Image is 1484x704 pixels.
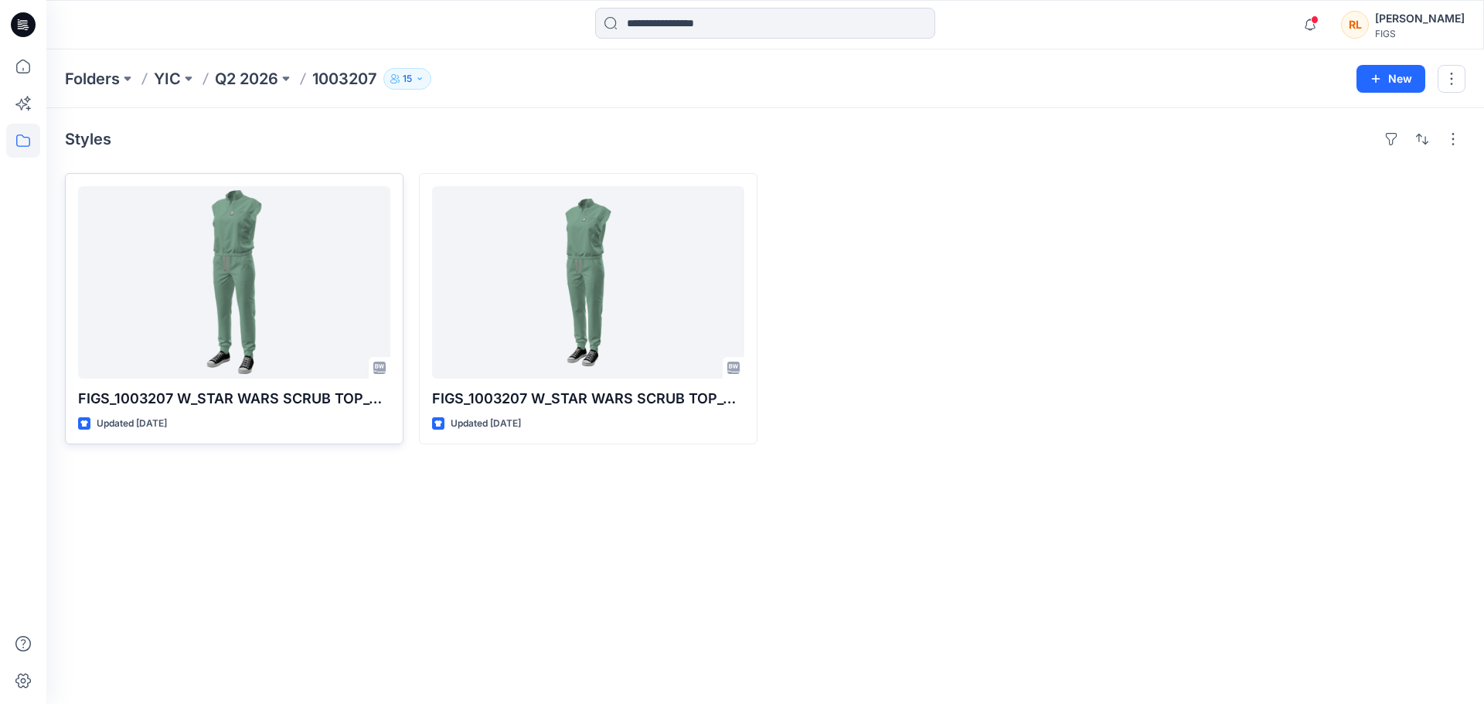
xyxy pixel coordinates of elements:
[432,388,744,410] p: FIGS_1003207 W_STAR WARS SCRUB TOP_080525
[65,68,120,90] a: Folders
[1375,9,1465,28] div: [PERSON_NAME]
[1341,11,1369,39] div: RL
[383,68,431,90] button: 15
[65,130,111,148] h4: Styles
[78,388,390,410] p: FIGS_1003207 W_STAR WARS SCRUB TOP_080525
[403,70,412,87] p: 15
[78,186,390,379] a: FIGS_1003207 W_STAR WARS SCRUB TOP_080525
[432,186,744,379] a: FIGS_1003207 W_STAR WARS SCRUB TOP_080525
[1356,65,1425,93] button: New
[154,68,181,90] a: YIC
[1375,28,1465,39] div: FIGS
[312,68,377,90] p: 1003207
[97,416,167,432] p: Updated [DATE]
[451,416,521,432] p: Updated [DATE]
[215,68,278,90] a: Q2 2026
